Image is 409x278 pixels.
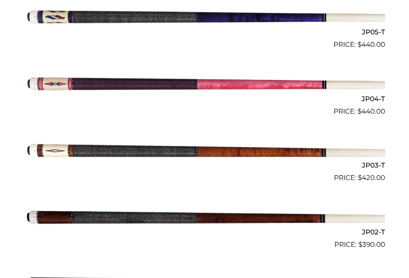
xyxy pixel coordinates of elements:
[24,53,385,116] a: JP04-T $440.00
[24,186,385,250] a: JP02-T $390.00
[357,107,385,115] bdi: 440.00
[358,174,362,182] span: $
[24,186,385,246] img: JP02-T
[358,240,385,248] bdi: 390.00
[357,40,361,48] span: $
[24,53,385,113] img: JP04-T
[357,107,361,115] span: $
[358,174,385,182] bdi: 420.00
[24,120,385,180] img: JP03-T
[24,120,385,183] a: JP03-T $420.00
[358,240,362,248] span: $
[357,40,385,48] bdi: 440.00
